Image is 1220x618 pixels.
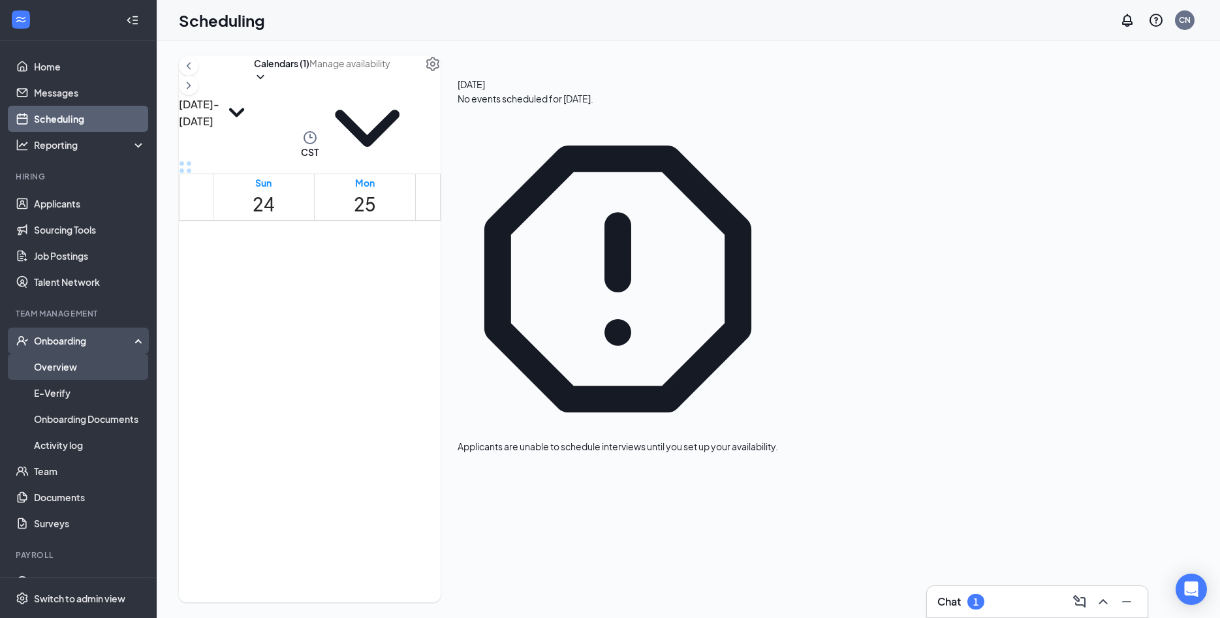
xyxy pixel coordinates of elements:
svg: ChevronLeft [182,58,195,74]
button: Minimize [1116,591,1137,612]
svg: Clock [302,130,318,146]
svg: WorkstreamLogo [14,13,27,26]
button: ChevronUp [1093,591,1114,612]
div: Open Intercom Messenger [1176,574,1207,605]
a: Scheduling [34,106,146,132]
svg: Notifications [1119,12,1135,28]
button: ChevronLeft [179,56,198,76]
input: Manage availability [309,56,425,70]
div: Hiring [16,171,143,182]
svg: QuestionInfo [1148,12,1164,28]
a: Team [34,458,146,484]
svg: UserCheck [16,334,29,347]
a: Settings [425,56,441,130]
svg: ChevronDown [309,70,425,186]
div: 1 [973,596,978,608]
svg: Settings [425,56,441,72]
h3: Chat [937,595,961,609]
div: Payroll [16,549,143,561]
a: August 24, 2025 [250,174,277,220]
h1: 24 [253,190,275,219]
div: Onboarding [34,334,134,347]
span: CST [301,146,319,159]
div: CN [1179,14,1191,25]
div: Reporting [34,138,146,151]
a: Sourcing Tools [34,217,146,243]
svg: ChevronUp [1095,594,1111,610]
button: ChevronRight [179,76,198,95]
a: Activity log [34,432,146,458]
a: Messages [34,80,146,106]
a: Applicants [34,191,146,217]
a: Home [34,54,146,80]
div: Sun [253,176,275,190]
svg: Error [458,119,778,439]
span: No events scheduled for [DATE]. [458,91,778,106]
svg: Analysis [16,138,29,151]
div: Switch to admin view [34,592,125,605]
div: Team Management [16,308,143,319]
a: E-Verify [34,380,146,406]
svg: SmallChevronDown [219,95,254,130]
svg: Settings [16,592,29,605]
h1: Scheduling [179,9,265,31]
a: Onboarding Documents [34,406,146,432]
svg: Collapse [126,14,139,27]
svg: ChevronRight [182,78,195,93]
a: PayrollCrown [34,569,146,595]
span: [DATE] [458,77,778,91]
a: Talent Network [34,269,146,295]
a: Job Postings [34,243,146,269]
h1: 25 [354,190,376,219]
a: Surveys [34,510,146,536]
svg: ComposeMessage [1072,594,1087,610]
button: ComposeMessage [1069,591,1090,612]
a: August 25, 2025 [351,174,379,220]
svg: Minimize [1119,594,1134,610]
button: Calendars (1)ChevronDown [254,56,309,84]
h3: [DATE] - [DATE] [179,96,219,129]
a: Overview [34,354,146,380]
a: Documents [34,484,146,510]
div: Applicants are unable to schedule interviews until you set up your availability. [458,439,778,454]
div: Mon [354,176,376,190]
svg: ChevronDown [254,70,267,84]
